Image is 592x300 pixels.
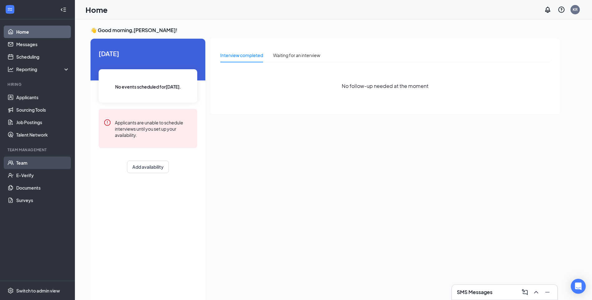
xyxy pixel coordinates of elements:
div: Open Intercom Messenger [571,279,586,294]
a: Surveys [16,194,70,206]
span: [DATE] [99,49,197,58]
h1: Home [86,4,108,15]
span: No events scheduled for [DATE] . [115,83,181,90]
div: Team Management [7,147,68,152]
svg: Error [104,119,111,126]
a: Applicants [16,91,70,104]
button: Minimize [542,287,552,297]
div: Interview completed [220,52,263,59]
a: E-Verify [16,169,70,181]
a: Talent Network [16,128,70,141]
svg: WorkstreamLogo [7,6,13,12]
a: Documents [16,181,70,194]
svg: ComposeMessage [521,288,529,296]
div: Hiring [7,82,68,87]
div: Applicants are unable to schedule interviews until you set up your availability. [115,119,192,138]
a: Scheduling [16,51,70,63]
svg: Notifications [544,6,551,13]
svg: QuestionInfo [558,6,565,13]
h3: SMS Messages [457,289,492,296]
svg: Collapse [60,7,66,13]
h3: 👋 Good morning, [PERSON_NAME] ! [91,27,560,34]
div: KR [573,7,578,12]
a: Home [16,26,70,38]
a: Team [16,157,70,169]
span: No follow-up needed at the moment [342,82,428,90]
button: ChevronUp [531,287,541,297]
a: Job Postings [16,116,70,128]
svg: Settings [7,288,14,294]
a: Sourcing Tools [16,104,70,116]
div: Waiting for an interview [273,52,320,59]
svg: Minimize [544,288,551,296]
a: Messages [16,38,70,51]
div: Switch to admin view [16,288,60,294]
svg: Analysis [7,66,14,72]
button: ComposeMessage [520,287,530,297]
div: Reporting [16,66,70,72]
svg: ChevronUp [532,288,540,296]
button: Add availability [127,161,169,173]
